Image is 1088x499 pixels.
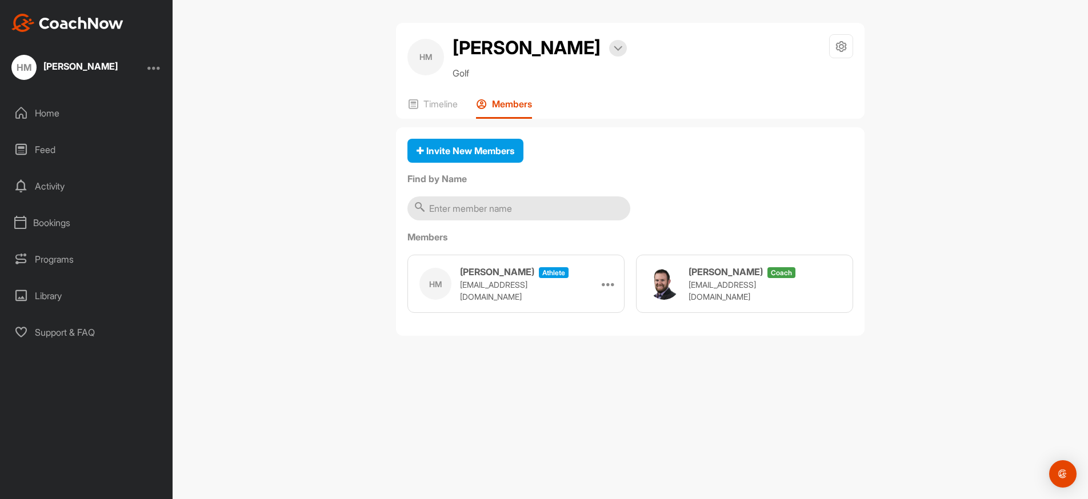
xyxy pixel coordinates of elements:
p: [EMAIL_ADDRESS][DOMAIN_NAME] [460,279,574,303]
div: Feed [6,135,167,164]
div: HM [419,268,451,300]
span: coach [767,267,795,278]
div: Support & FAQ [6,318,167,347]
label: Members [407,230,853,244]
span: athlete [539,267,569,278]
button: Invite New Members [407,139,523,163]
h3: [PERSON_NAME] [460,265,534,279]
label: Find by Name [407,172,853,186]
input: Enter member name [407,196,630,220]
div: Bookings [6,208,167,237]
div: Programs [6,245,167,273]
img: CoachNow [11,14,123,32]
div: [PERSON_NAME] [43,62,118,71]
div: Home [6,99,167,127]
img: user [648,268,680,300]
h3: [PERSON_NAME] [689,265,763,279]
span: Invite New Members [417,145,514,156]
div: Activity [6,172,167,200]
p: Members [492,98,532,110]
div: Open Intercom Messenger [1049,460,1077,488]
p: [EMAIL_ADDRESS][DOMAIN_NAME] [689,279,803,303]
div: HM [407,39,444,75]
p: Timeline [423,98,458,110]
p: Golf [453,66,627,80]
div: Library [6,281,167,310]
div: HM [11,55,37,80]
img: arrow-down [614,46,622,51]
h2: [PERSON_NAME] [453,34,601,62]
